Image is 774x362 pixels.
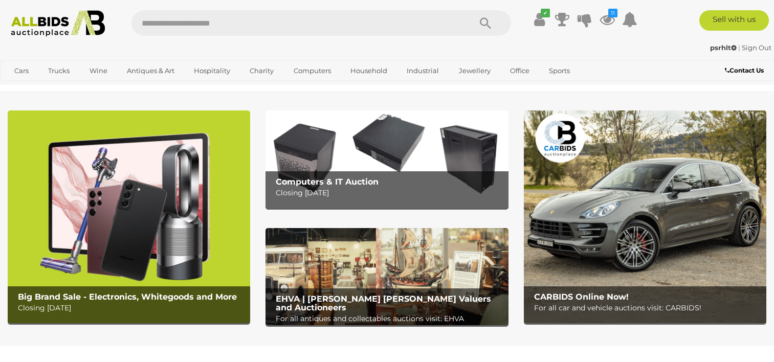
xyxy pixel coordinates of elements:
[276,177,379,187] b: Computers & IT Auction
[452,62,497,79] a: Jewellery
[600,10,615,29] a: 11
[187,62,237,79] a: Hospitality
[542,62,577,79] a: Sports
[83,62,114,79] a: Wine
[266,110,508,208] img: Computers & IT Auction
[287,62,338,79] a: Computers
[6,10,110,37] img: Allbids.com.au
[524,110,766,323] a: CARBIDS Online Now! CARBIDS Online Now! For all car and vehicle auctions visit: CARBIDS!
[243,62,280,79] a: Charity
[608,9,617,17] i: 11
[742,43,771,52] a: Sign Out
[276,312,503,325] p: For all antiques and collectables auctions visit: EHVA
[276,187,503,199] p: Closing [DATE]
[8,110,250,323] img: Big Brand Sale - Electronics, Whitegoods and More
[460,10,511,36] button: Search
[541,9,550,17] i: ✔
[120,62,181,79] a: Antiques & Art
[344,62,394,79] a: Household
[18,302,245,314] p: Closing [DATE]
[8,62,35,79] a: Cars
[266,228,508,325] img: EHVA | Evans Hastings Valuers and Auctioneers
[534,292,629,302] b: CARBIDS Online Now!
[41,62,76,79] a: Trucks
[738,43,740,52] span: |
[532,10,547,29] a: ✔
[266,110,508,208] a: Computers & IT Auction Computers & IT Auction Closing [DATE]
[8,110,250,323] a: Big Brand Sale - Electronics, Whitegoods and More Big Brand Sale - Electronics, Whitegoods and Mo...
[725,66,764,74] b: Contact Us
[725,65,766,76] a: Contact Us
[503,62,536,79] a: Office
[400,62,446,79] a: Industrial
[276,294,491,313] b: EHVA | [PERSON_NAME] [PERSON_NAME] Valuers and Auctioneers
[266,228,508,325] a: EHVA | Evans Hastings Valuers and Auctioneers EHVA | [PERSON_NAME] [PERSON_NAME] Valuers and Auct...
[710,43,738,52] a: psrhlt
[18,292,237,302] b: Big Brand Sale - Electronics, Whitegoods and More
[699,10,769,31] a: Sell with us
[534,302,761,314] p: For all car and vehicle auctions visit: CARBIDS!
[710,43,737,52] strong: psrhlt
[8,79,94,96] a: [GEOGRAPHIC_DATA]
[524,110,766,323] img: CARBIDS Online Now!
